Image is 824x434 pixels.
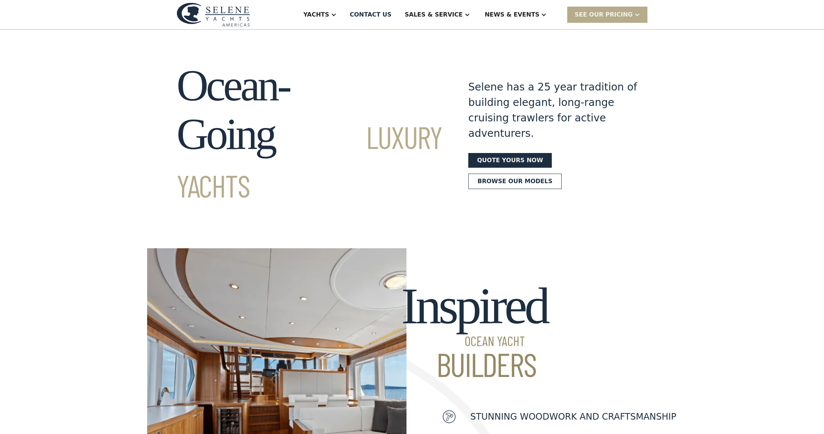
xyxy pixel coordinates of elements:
[303,10,329,19] div: Yachts
[177,118,442,204] span: Luxury Yachts
[575,10,633,19] div: SEE Our Pricing
[177,61,442,207] h1: Ocean-Going
[468,153,552,168] a: Quote yours now
[405,10,462,19] div: Sales & Service
[401,334,547,348] span: Ocean Yacht
[177,3,250,26] img: logo
[468,174,562,189] a: Browse our models
[401,348,547,381] span: Builders
[350,10,392,19] div: Contact US
[485,10,540,19] div: News & EVENTS
[401,278,547,381] h2: Inspired
[470,410,676,423] p: Stunning woodwork and craftsmanship
[468,79,637,141] div: Selene has a 25 year tradition of building elegant, long-range cruising trawlers for active adven...
[567,7,647,22] div: SEE Our Pricing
